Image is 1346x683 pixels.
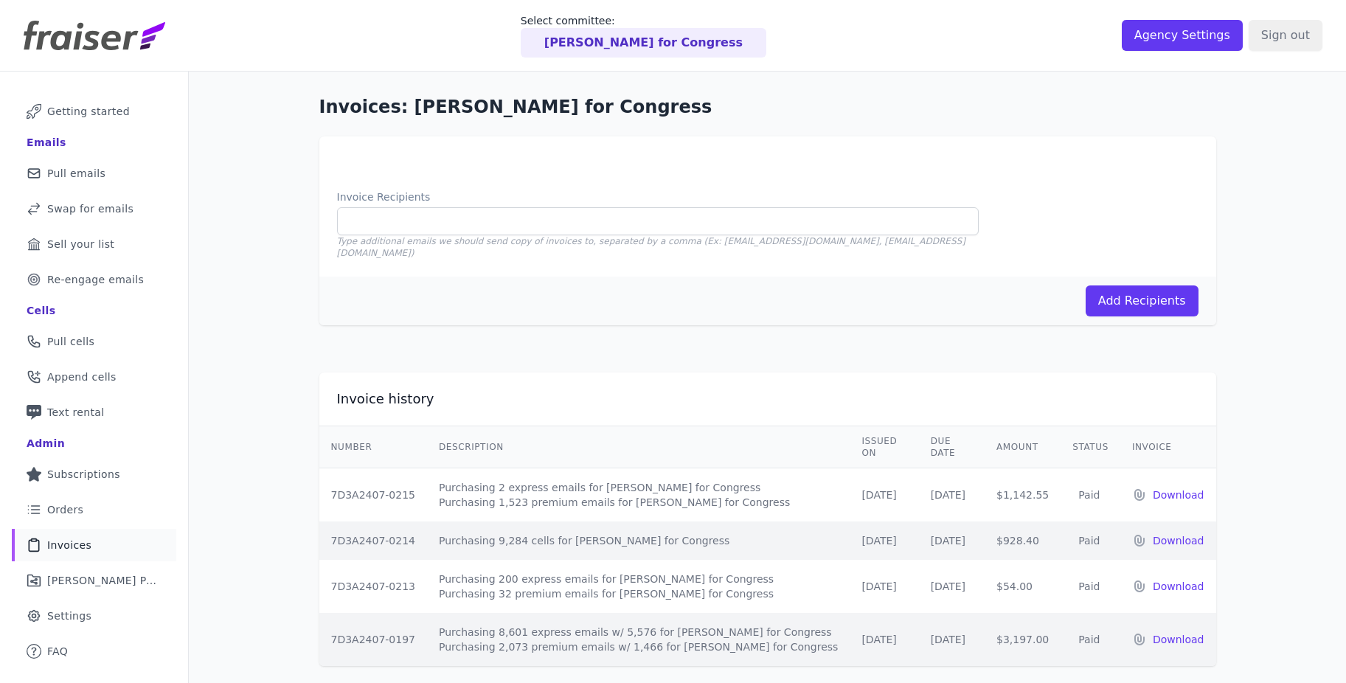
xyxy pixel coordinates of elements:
[544,34,743,52] p: [PERSON_NAME] for Congress
[919,613,985,666] td: [DATE]
[427,613,850,666] td: Purchasing 8,601 express emails w/ 5,576 for [PERSON_NAME] for Congress Purchasing 2,073 premium ...
[319,560,427,613] td: 7D3A2407-0213
[1153,632,1204,647] a: Download
[12,635,176,668] a: FAQ
[427,560,850,613] td: Purchasing 200 express emails for [PERSON_NAME] for Congress Purchasing 32 premium emails for [PE...
[1072,634,1106,645] span: Paid
[47,201,133,216] span: Swap for emails
[12,157,176,190] a: Pull emails
[1249,20,1322,51] input: Sign out
[47,573,159,588] span: [PERSON_NAME] Performance
[47,609,91,623] span: Settings
[12,396,176,429] a: Text rental
[1153,488,1204,502] a: Download
[47,502,83,517] span: Orders
[47,370,117,384] span: Append cells
[919,426,985,468] th: Due Date
[12,263,176,296] a: Re-engage emails
[1122,20,1243,51] input: Agency Settings
[319,426,427,468] th: Number
[850,426,918,468] th: Issued on
[521,13,766,58] a: Select committee: [PERSON_NAME] for Congress
[427,468,850,522] td: Purchasing 2 express emails for [PERSON_NAME] for Congress Purchasing 1,523 premium emails for [P...
[12,193,176,225] a: Swap for emails
[1061,426,1120,468] th: Status
[47,644,68,659] span: FAQ
[319,468,427,522] td: 7D3A2407-0215
[12,95,176,128] a: Getting started
[337,390,434,408] h2: Invoice history
[12,361,176,393] a: Append cells
[47,272,144,287] span: Re-engage emails
[985,560,1061,613] td: $54.00
[47,334,94,349] span: Pull cells
[427,521,850,560] td: Purchasing 9,284 cells for [PERSON_NAME] for Congress
[12,564,176,597] a: [PERSON_NAME] Performance
[12,529,176,561] a: Invoices
[337,190,979,204] label: Invoice Recipients
[319,613,427,666] td: 7D3A2407-0197
[47,405,105,420] span: Text rental
[1120,426,1216,468] th: Invoice
[427,426,850,468] th: Description
[850,560,918,613] td: [DATE]
[985,468,1061,522] td: $1,142.55
[47,538,91,552] span: Invoices
[12,600,176,632] a: Settings
[12,458,176,490] a: Subscriptions
[1153,579,1204,594] a: Download
[337,235,979,259] p: Type additional emails we should send copy of invoices to, separated by a comma (Ex: [EMAIL_ADDRE...
[47,467,120,482] span: Subscriptions
[12,228,176,260] a: Sell your list
[521,13,766,28] p: Select committee:
[12,493,176,526] a: Orders
[319,521,427,560] td: 7D3A2407-0214
[1072,535,1106,547] span: Paid
[1072,489,1106,501] span: Paid
[850,468,918,522] td: [DATE]
[919,468,985,522] td: [DATE]
[27,303,55,318] div: Cells
[27,135,66,150] div: Emails
[985,521,1061,560] td: $928.40
[319,95,1216,119] h1: Invoices: [PERSON_NAME] for Congress
[850,613,918,666] td: [DATE]
[12,325,176,358] a: Pull cells
[27,436,65,451] div: Admin
[1086,285,1198,316] button: Add Recipients
[919,560,985,613] td: [DATE]
[985,613,1061,666] td: $3,197.00
[47,104,130,119] span: Getting started
[24,21,165,50] img: Fraiser Logo
[47,166,105,181] span: Pull emails
[47,237,114,252] span: Sell your list
[985,426,1061,468] th: Amount
[1153,533,1204,548] a: Download
[919,521,985,560] td: [DATE]
[850,521,918,560] td: [DATE]
[1072,580,1106,592] span: Paid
